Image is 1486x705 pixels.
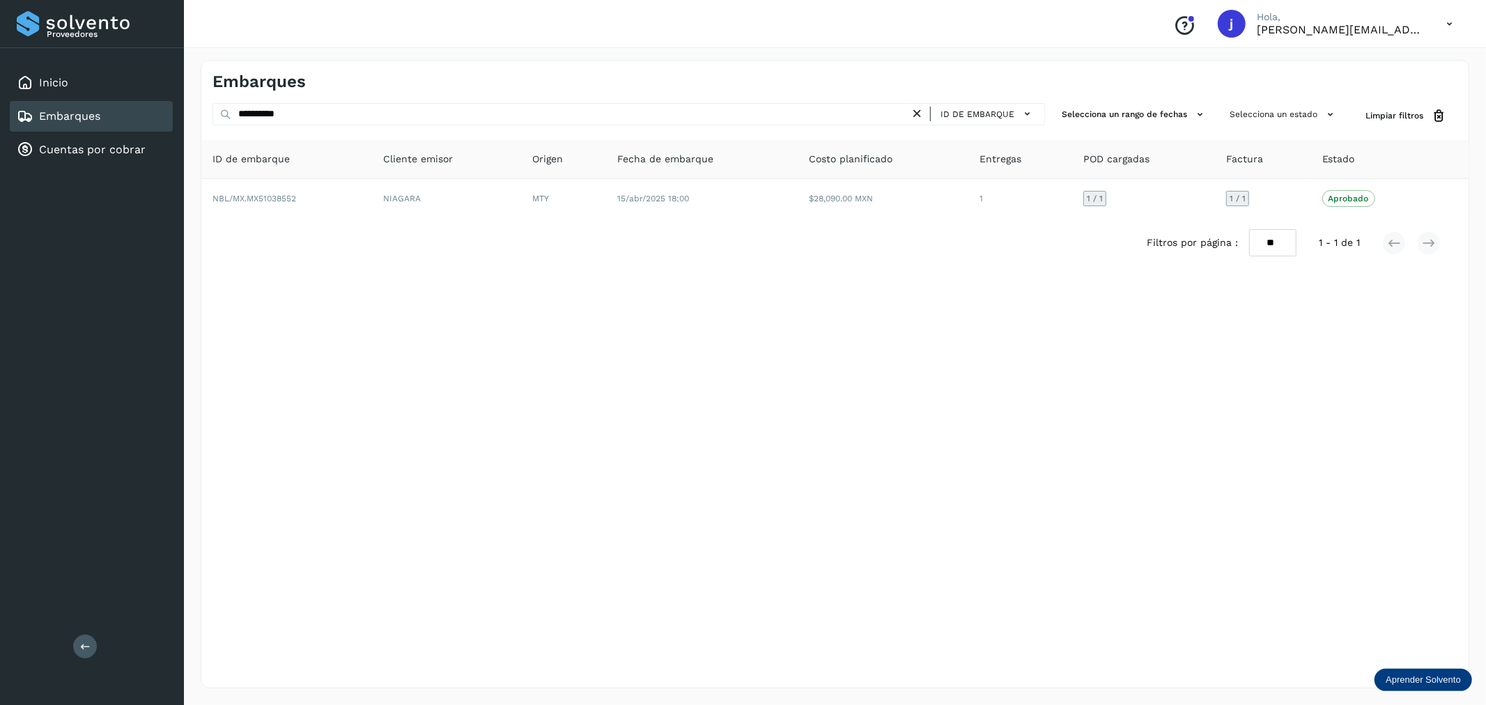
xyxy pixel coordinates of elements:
h4: Embarques [212,72,306,92]
span: Costo planificado [809,152,892,166]
span: 1 / 1 [1087,194,1103,203]
span: Fecha de embarque [618,152,714,166]
p: Hola, [1257,11,1424,23]
p: Proveedores [47,29,167,39]
div: Embarques [10,101,173,132]
span: POD cargadas [1083,152,1150,166]
span: Factura [1226,152,1263,166]
span: Limpiar filtros [1365,109,1423,122]
td: $28,090.00 MXN [798,179,969,218]
span: Filtros por página : [1147,235,1238,250]
td: MTY [521,179,607,218]
div: Aprender Solvento [1375,669,1472,691]
p: Aprender Solvento [1386,674,1461,685]
span: NBL/MX.MX51038552 [212,194,296,203]
td: 1 [969,179,1073,218]
button: Selecciona un rango de fechas [1056,103,1213,126]
span: 1 - 1 de 1 [1319,235,1360,250]
button: Selecciona un estado [1224,103,1343,126]
span: Origen [532,152,563,166]
button: Limpiar filtros [1354,103,1457,129]
a: Embarques [39,109,100,123]
span: 1 / 1 [1230,194,1246,203]
div: Inicio [10,68,173,98]
span: 15/abr/2025 18:00 [618,194,690,203]
a: Inicio [39,76,68,89]
button: ID de embarque [936,104,1039,124]
p: javier@rfllogistics.com.mx [1257,23,1424,36]
span: ID de embarque [941,108,1014,121]
a: Cuentas por cobrar [39,143,146,156]
p: Aprobado [1329,194,1369,203]
span: Cliente emisor [384,152,454,166]
span: Entregas [980,152,1022,166]
div: Cuentas por cobrar [10,134,173,165]
span: Estado [1322,152,1355,166]
span: ID de embarque [212,152,290,166]
td: NIAGARA [373,179,521,218]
